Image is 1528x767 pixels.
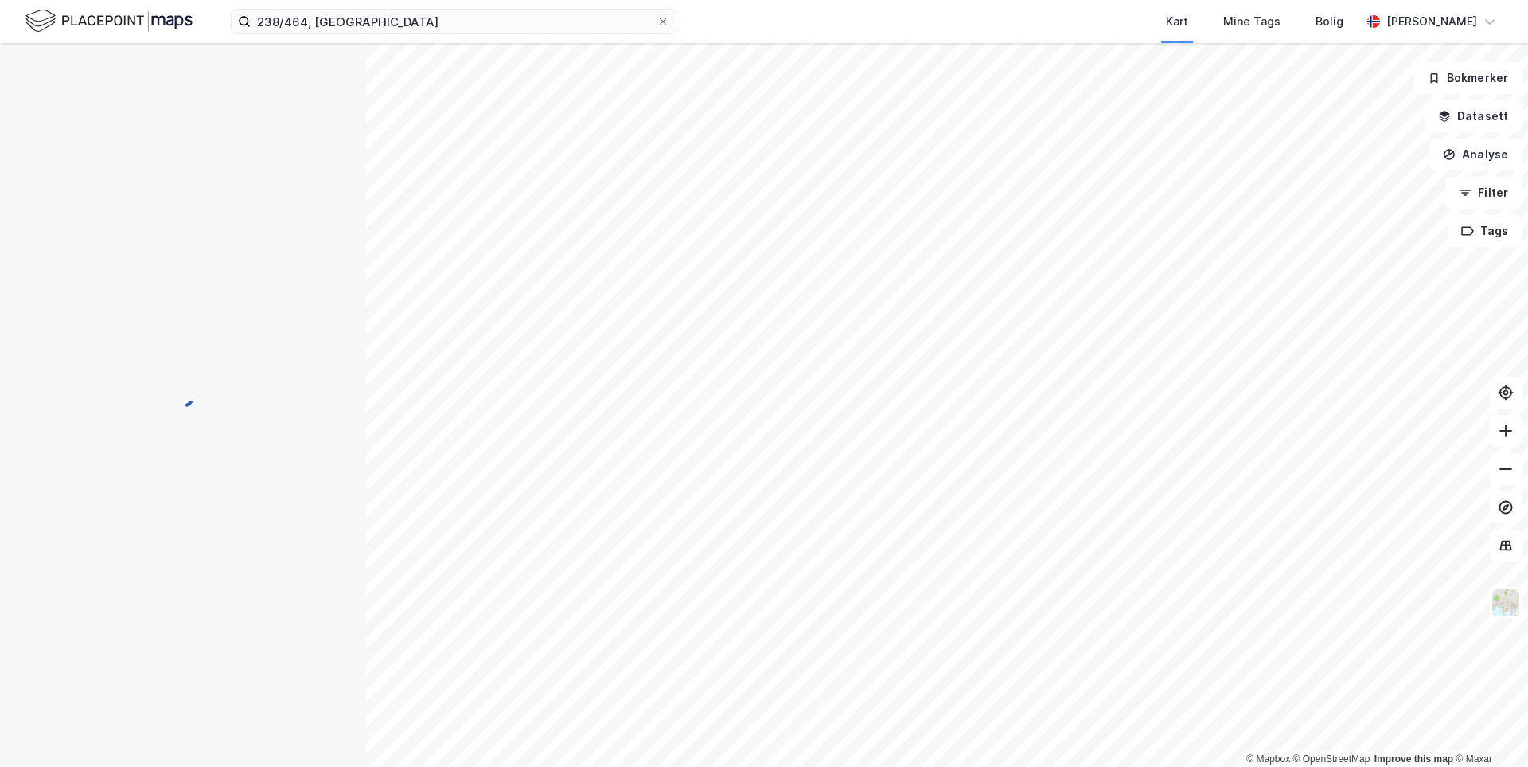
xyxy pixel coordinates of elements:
[1429,139,1522,170] button: Analyse
[1425,100,1522,132] button: Datasett
[25,7,193,35] img: logo.f888ab2527a4732fd821a326f86c7f29.svg
[1448,691,1528,767] div: Kontrollprogram for chat
[1223,12,1280,31] div: Mine Tags
[1445,177,1522,209] button: Filter
[1386,12,1477,31] div: [PERSON_NAME]
[1491,588,1521,618] img: Z
[1166,12,1188,31] div: Kart
[1448,215,1522,247] button: Tags
[1293,753,1370,765] a: OpenStreetMap
[1414,62,1522,94] button: Bokmerker
[1374,753,1453,765] a: Improve this map
[170,383,196,409] img: spinner.a6d8c91a73a9ac5275cf975e30b51cfb.svg
[251,10,657,33] input: Søk på adresse, matrikkel, gårdeiere, leietakere eller personer
[1316,12,1343,31] div: Bolig
[1246,753,1290,765] a: Mapbox
[1448,691,1528,767] iframe: Chat Widget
